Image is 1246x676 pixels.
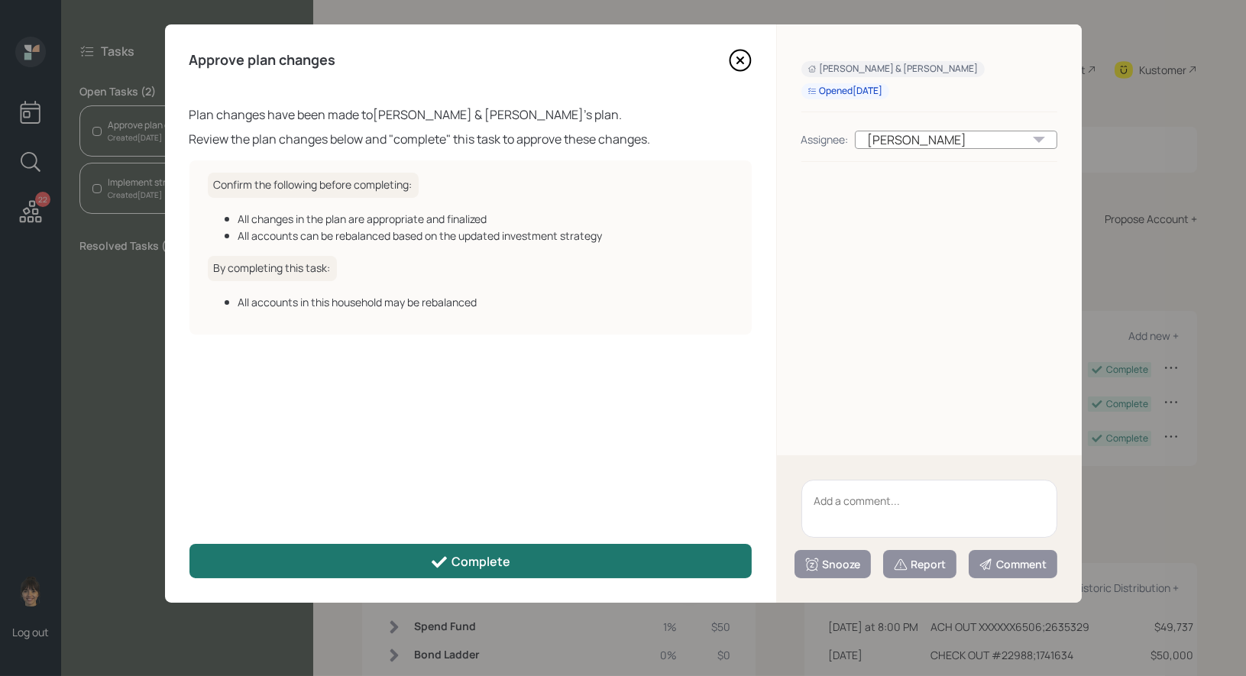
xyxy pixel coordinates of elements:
button: Report [883,550,956,578]
div: All accounts can be rebalanced based on the updated investment strategy [238,228,733,244]
h6: By completing this task: [208,256,337,281]
div: All accounts in this household may be rebalanced [238,294,733,310]
div: Plan changes have been made to [PERSON_NAME] & [PERSON_NAME] 's plan. [189,105,752,124]
div: Opened [DATE] [807,85,883,98]
div: All changes in the plan are appropriate and finalized [238,211,733,227]
h6: Confirm the following before completing: [208,173,419,198]
button: Complete [189,544,752,578]
div: Review the plan changes below and "complete" this task to approve these changes. [189,130,752,148]
div: [PERSON_NAME] & [PERSON_NAME] [807,63,979,76]
h4: Approve plan changes [189,52,336,69]
div: Snooze [804,557,861,572]
div: Assignee: [801,131,849,147]
div: Comment [979,557,1047,572]
button: Comment [969,550,1057,578]
div: Complete [430,553,510,571]
div: Report [893,557,947,572]
div: [PERSON_NAME] [855,131,1057,149]
button: Snooze [795,550,871,578]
